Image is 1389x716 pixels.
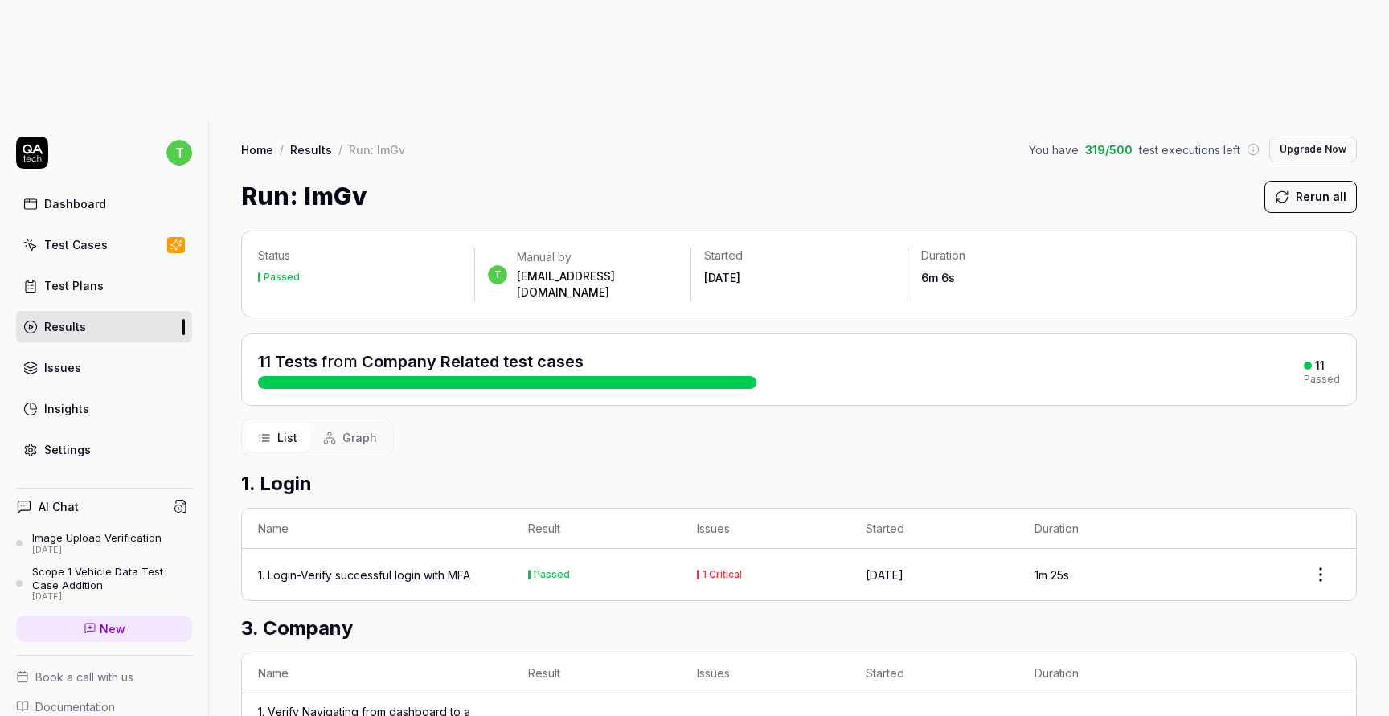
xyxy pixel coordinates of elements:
th: Result [512,509,681,549]
th: Result [512,653,681,693]
a: Image Upload Verification[DATE] [16,531,192,555]
time: 6m 6s [921,271,955,284]
th: Started [850,653,1018,693]
span: You have [1029,141,1079,158]
a: New [16,616,192,642]
a: 1. Login-Verify successful login with MFA [258,567,470,583]
th: Name [242,509,512,549]
a: Company Related test cases [362,352,584,371]
a: Results [16,311,192,342]
div: Issues [44,359,81,376]
a: Test Cases [16,229,192,260]
th: Issues [681,653,850,693]
time: [DATE] [866,568,903,582]
div: Test Cases [44,236,108,253]
span: t [166,140,192,166]
a: Dashboard [16,188,192,219]
th: Name [242,653,512,693]
div: Insights [44,400,89,417]
span: List [277,429,297,446]
div: Test Plans [44,277,104,294]
a: Book a call with us [16,669,192,685]
div: / [280,141,284,158]
span: 11 Tests [258,352,318,371]
p: Status [258,248,461,264]
a: Issues [16,352,192,383]
span: 319 / 500 [1085,141,1133,158]
a: Test Plans [16,270,192,301]
button: Upgrade Now [1269,137,1357,162]
th: Started [850,509,1018,549]
button: Rerun all [1264,181,1357,213]
span: Documentation [35,698,115,715]
a: Settings [16,434,192,465]
div: Manual by [517,249,678,265]
span: t [488,265,507,284]
a: Insights [16,393,192,424]
p: Started [704,248,894,264]
div: [EMAIL_ADDRESS][DOMAIN_NAME] [517,268,678,301]
a: Documentation [16,698,192,715]
div: [DATE] [32,591,192,603]
div: 1 Critical [703,570,742,579]
h1: Run: lmGv [241,178,367,215]
div: Settings [44,441,91,458]
a: Home [241,141,273,158]
time: 1m 25s [1035,568,1069,582]
div: Image Upload Verification [32,531,162,544]
a: Scope 1 Vehicle Data Test Case Addition[DATE] [16,565,192,602]
div: 11 [1315,358,1325,373]
h2: 1. Login [241,469,1357,498]
span: from [322,352,358,371]
th: Duration [1018,509,1187,549]
div: Run: lmGv [349,141,405,158]
a: Results [290,141,332,158]
p: Duration [921,248,1111,264]
div: Passed [1304,374,1340,384]
span: Book a call with us [35,669,133,685]
span: New [100,620,125,637]
div: Results [44,318,86,335]
time: [DATE] [704,271,740,284]
span: Graph [342,429,377,446]
th: Duration [1018,653,1187,693]
h2: 3. Company [241,614,1357,643]
th: Issues [681,509,850,549]
div: [DATE] [32,545,162,556]
div: Passed [264,272,300,282]
button: t [166,137,192,169]
button: Graph [310,423,390,452]
div: Dashboard [44,195,106,212]
div: Passed [534,570,570,579]
h4: AI Chat [39,498,79,515]
div: Scope 1 Vehicle Data Test Case Addition [32,565,192,591]
div: / [338,141,342,158]
button: List [245,423,310,452]
span: test executions left [1139,141,1240,158]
